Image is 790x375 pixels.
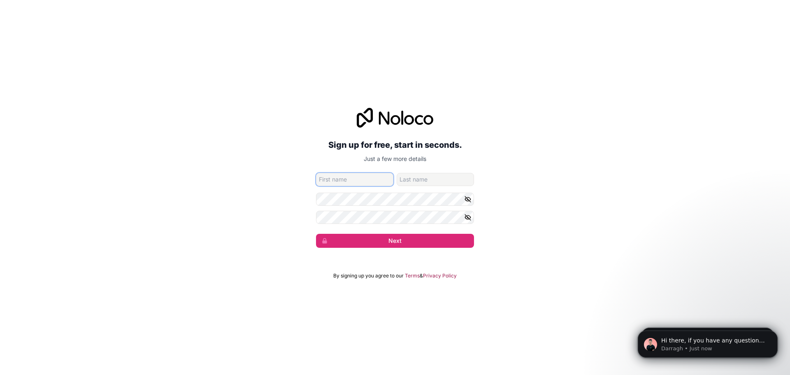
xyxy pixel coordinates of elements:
p: Just a few more details [316,155,474,163]
input: Confirm password [316,211,474,224]
button: Next [316,234,474,248]
a: Privacy Policy [423,273,457,279]
span: & [420,273,423,279]
span: By signing up you agree to our [333,273,404,279]
a: Terms [405,273,420,279]
iframe: Intercom notifications message [625,313,790,371]
input: Password [316,193,474,206]
h2: Sign up for free, start in seconds. [316,137,474,152]
input: given-name [316,173,393,186]
input: family-name [397,173,474,186]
